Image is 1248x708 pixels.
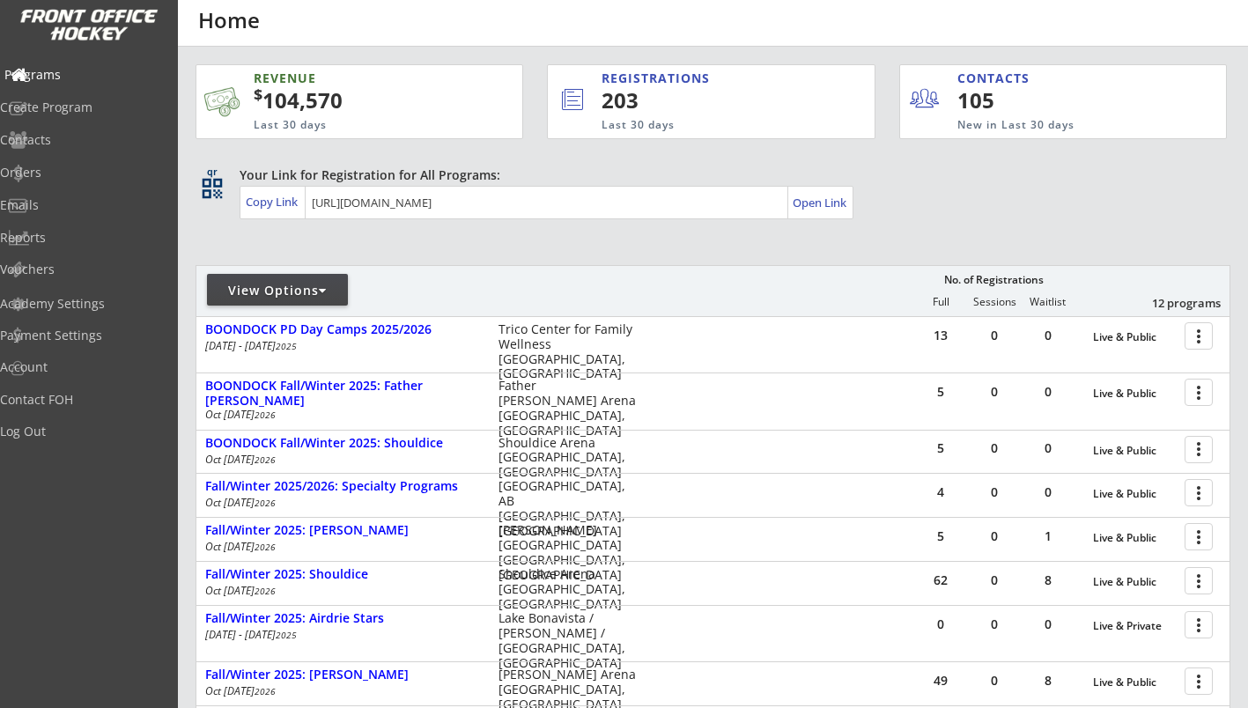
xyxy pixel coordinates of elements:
div: Full [914,296,967,308]
div: No. of Registrations [939,274,1048,286]
div: 0 [914,618,967,631]
div: 49 [914,675,967,687]
div: 105 [957,85,1066,115]
div: 1 [1022,530,1074,542]
div: Live & Public [1093,331,1176,343]
button: more_vert [1185,567,1213,594]
div: 0 [1022,442,1074,454]
div: Oct [DATE] [205,542,475,552]
em: 2026 [255,685,276,697]
div: Lake Bonavista / [PERSON_NAME] / [GEOGRAPHIC_DATA], [GEOGRAPHIC_DATA] [498,611,637,670]
div: BOONDOCK Fall/Winter 2025: Father [PERSON_NAME] [205,379,480,409]
div: Fall/Winter 2025: [PERSON_NAME] [205,523,480,538]
div: Waitlist [1021,296,1074,308]
em: 2026 [255,585,276,597]
div: Oct [DATE] [205,586,475,596]
div: 5 [914,386,967,398]
div: [GEOGRAPHIC_DATA], AB [GEOGRAPHIC_DATA], [GEOGRAPHIC_DATA] [498,479,637,538]
div: Last 30 days [602,118,801,133]
div: Sessions [968,296,1021,308]
div: [DATE] - [DATE] [205,341,475,351]
div: 8 [1022,675,1074,687]
div: 0 [968,618,1021,631]
div: Your Link for Registration for All Programs: [240,166,1176,184]
div: 0 [1022,486,1074,498]
div: 0 [1022,618,1074,631]
button: more_vert [1185,379,1213,406]
div: New in Last 30 days [957,118,1144,133]
div: Shouldice Arena [GEOGRAPHIC_DATA], [GEOGRAPHIC_DATA] [498,567,637,611]
div: 0 [968,486,1021,498]
div: Programs [4,69,163,81]
div: 5 [914,530,967,542]
div: 0 [968,530,1021,542]
div: Father [PERSON_NAME] Arena [GEOGRAPHIC_DATA], [GEOGRAPHIC_DATA] [498,379,637,438]
div: 12 programs [1129,295,1221,311]
div: Live & Public [1093,676,1176,689]
em: 2025 [276,340,297,352]
div: Live & Public [1093,488,1176,500]
div: Fall/Winter 2025: Airdrie Stars [205,611,480,626]
button: more_vert [1185,667,1213,695]
div: Live & Private [1093,620,1176,632]
div: Fall/Winter 2025: [PERSON_NAME] [205,667,480,682]
div: REVENUE [254,70,442,87]
div: Shouldice Arena [GEOGRAPHIC_DATA], [GEOGRAPHIC_DATA] [498,436,637,480]
div: BOONDOCK PD Day Camps 2025/2026 [205,322,480,337]
em: 2026 [255,541,276,553]
div: 0 [968,329,1021,342]
div: 0 [968,574,1021,586]
em: 2026 [255,497,276,509]
a: Open Link [793,190,848,215]
div: Live & Public [1093,532,1176,544]
div: BOONDOCK Fall/Winter 2025: Shouldice [205,436,480,451]
div: qr [201,166,222,178]
div: Oct [DATE] [205,409,475,420]
div: Fall/Winter 2025/2026: Specialty Programs [205,479,480,494]
div: Oct [DATE] [205,498,475,508]
button: more_vert [1185,611,1213,638]
div: 8 [1022,574,1074,586]
div: 0 [1022,386,1074,398]
div: Live & Public [1093,387,1176,400]
div: 5 [914,442,967,454]
div: View Options [207,282,348,299]
div: 0 [968,386,1021,398]
div: Oct [DATE] [205,686,475,697]
div: 104,570 [254,85,467,115]
button: more_vert [1185,479,1213,506]
div: [PERSON_NAME][GEOGRAPHIC_DATA] [GEOGRAPHIC_DATA], [GEOGRAPHIC_DATA] [498,523,637,582]
sup: $ [254,84,262,105]
button: more_vert [1185,322,1213,350]
button: more_vert [1185,436,1213,463]
div: Copy Link [246,194,301,210]
em: 2025 [276,629,297,641]
div: 203 [602,85,815,115]
div: Fall/Winter 2025: Shouldice [205,567,480,582]
div: Open Link [793,195,848,210]
div: 0 [968,675,1021,687]
div: CONTACTS [957,70,1038,87]
div: Live & Public [1093,576,1176,588]
em: 2026 [255,409,276,421]
div: Trico Center for Family Wellness [GEOGRAPHIC_DATA], [GEOGRAPHIC_DATA] [498,322,637,381]
div: 0 [1022,329,1074,342]
div: 62 [914,574,967,586]
div: REGISTRATIONS [602,70,796,87]
button: more_vert [1185,523,1213,550]
div: Last 30 days [254,118,442,133]
div: [DATE] - [DATE] [205,630,475,640]
div: 4 [914,486,967,498]
div: Live & Public [1093,445,1176,457]
em: 2026 [255,454,276,466]
button: qr_code [199,175,225,202]
div: Oct [DATE] [205,454,475,465]
div: 0 [968,442,1021,454]
div: 13 [914,329,967,342]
